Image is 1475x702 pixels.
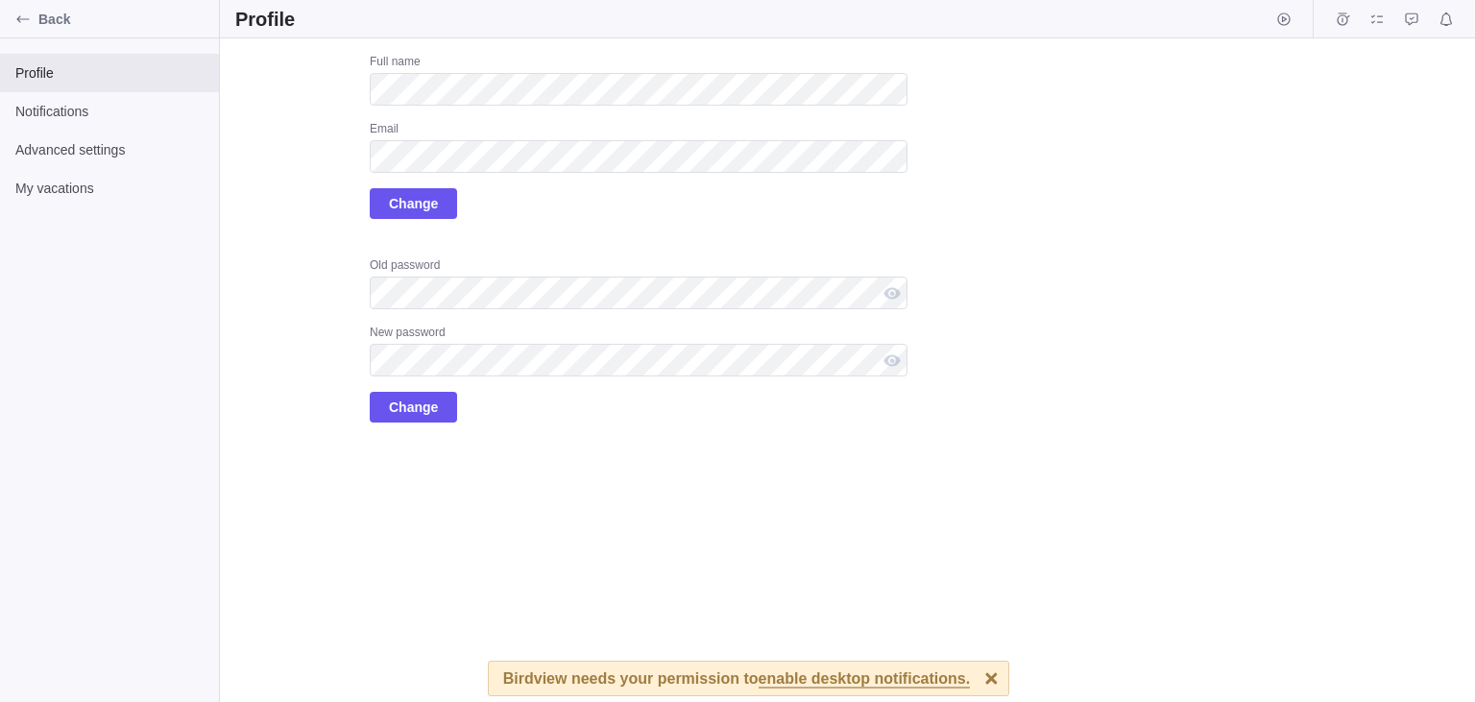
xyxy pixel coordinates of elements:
[1329,6,1356,33] span: Time logs
[38,10,211,29] span: Back
[15,179,204,198] span: My vacations
[1433,6,1460,33] span: Notifications
[370,325,907,344] div: New password
[370,257,907,277] div: Old password
[1398,14,1425,30] a: Approval requests
[370,277,907,309] input: Old password
[1364,14,1390,30] a: My assignments
[1364,6,1390,33] span: My assignments
[389,192,438,215] span: Change
[370,121,907,140] div: Email
[235,6,295,33] h2: Profile
[503,662,970,695] div: Birdview needs your permission to
[1398,6,1425,33] span: Approval requests
[1433,14,1460,30] a: Notifications
[15,140,204,159] span: Advanced settings
[370,140,907,173] input: Email
[370,392,457,423] span: Change
[370,188,457,219] span: Change
[370,54,907,73] div: Full name
[370,344,907,376] input: New password
[15,63,204,83] span: Profile
[389,396,438,419] span: Change
[759,671,970,689] span: enable desktop notifications.
[15,102,204,121] span: Notifications
[1270,6,1297,33] span: Start timer
[1329,14,1356,30] a: Time logs
[370,73,907,106] input: Full name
